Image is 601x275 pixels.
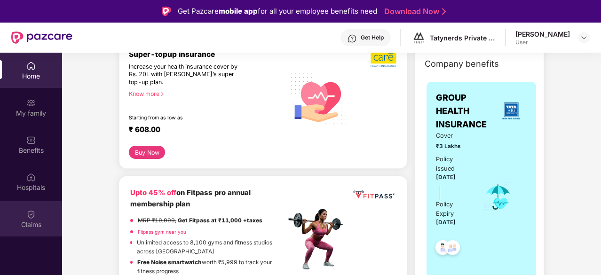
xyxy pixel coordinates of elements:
img: Stroke [442,7,446,16]
img: New Pazcare Logo [11,31,72,44]
button: Buy Now [129,146,165,159]
img: svg+xml;base64,PHN2ZyB4bWxucz0iaHR0cDovL3d3dy53My5vcmcvMjAwMC9zdmciIHdpZHRoPSI0OC45NDMiIGhlaWdodD... [441,237,464,260]
p: Unlimited access to 8,100 gyms and fitness studios across [GEOGRAPHIC_DATA] [137,238,285,256]
img: svg+xml;base64,PHN2ZyB3aWR0aD0iMjAiIGhlaWdodD0iMjAiIHZpZXdCb3g9IjAgMCAyMCAyMCIgZmlsbD0ibm9uZSIgeG... [26,98,36,108]
img: svg+xml;base64,PHN2ZyBpZD0iSG9zcGl0YWxzIiB4bWxucz0iaHR0cDovL3d3dy53My5vcmcvMjAwMC9zdmciIHdpZHRoPS... [26,173,36,182]
strong: mobile app [219,7,258,16]
span: right [159,92,165,97]
img: svg+xml;base64,PHN2ZyB4bWxucz0iaHR0cDovL3d3dy53My5vcmcvMjAwMC9zdmciIHhtbG5zOnhsaW5rPSJodHRwOi8vd3... [285,63,353,132]
b: on Fitpass pro annual membership plan [130,189,251,208]
img: b5dec4f62d2307b9de63beb79f102df3.png [371,50,397,68]
div: Tatynerds Private Limited [430,33,496,42]
a: Download Now [384,7,443,16]
img: svg+xml;base64,PHN2ZyBpZD0iSG9tZSIgeG1sbnM9Imh0dHA6Ly93d3cudzMub3JnLzIwMDAvc3ZnIiB3aWR0aD0iMjAiIG... [26,61,36,71]
img: insurerLogo [498,98,524,124]
img: fpp.png [285,206,351,272]
span: Company benefits [425,57,499,71]
div: Know more [129,90,280,97]
span: [DATE] [436,219,456,226]
img: svg+xml;base64,PHN2ZyBpZD0iRHJvcGRvd24tMzJ4MzIiIHhtbG5zPSJodHRwOi8vd3d3LnczLm9yZy8yMDAwL3N2ZyIgd2... [580,34,588,41]
div: Starting from as low as [129,115,245,121]
del: MRP ₹19,999, [138,217,176,224]
img: icon [483,181,514,212]
strong: Get Fitpass at ₹11,000 +taxes [178,217,262,224]
img: svg+xml;base64,PHN2ZyBpZD0iQ2xhaW0iIHhtbG5zPSJodHRwOi8vd3d3LnczLm9yZy8yMDAwL3N2ZyIgd2lkdGg9IjIwIi... [26,210,36,219]
span: ₹3 Lakhs [436,142,470,151]
div: Policy issued [436,155,470,173]
img: fppp.png [352,188,396,201]
div: [PERSON_NAME] [515,30,570,39]
span: [DATE] [436,174,456,181]
div: Super-topup Insurance [129,50,285,59]
b: Upto 45% off [130,189,176,197]
img: svg+xml;base64,PHN2ZyB4bWxucz0iaHR0cDovL3d3dy53My5vcmcvMjAwMC9zdmciIHdpZHRoPSI0OC45NDMiIGhlaWdodD... [431,237,454,260]
img: Logo [162,7,171,16]
strong: Free Noise smartwatch [137,259,202,266]
div: Get Pazcare for all your employee benefits need [178,6,377,17]
div: Policy Expiry [436,200,470,219]
img: svg+xml;base64,PHN2ZyBpZD0iQmVuZWZpdHMiIHhtbG5zPSJodHRwOi8vd3d3LnczLm9yZy8yMDAwL3N2ZyIgd2lkdGg9Ij... [26,135,36,145]
span: Cover [436,131,470,141]
a: Fitpass gym near you [138,229,186,235]
div: Get Help [361,34,384,41]
div: ₹ 608.00 [129,125,276,136]
img: svg+xml;base64,PHN2ZyBpZD0iSGVscC0zMngzMiIgeG1sbnM9Imh0dHA6Ly93d3cudzMub3JnLzIwMDAvc3ZnIiB3aWR0aD... [348,34,357,43]
img: logo%20-%20black%20(1).png [412,31,426,45]
div: Increase your health insurance cover by Rs. 20L with [PERSON_NAME]’s super top-up plan. [129,63,245,86]
div: User [515,39,570,46]
span: GROUP HEALTH INSURANCE [436,91,496,131]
